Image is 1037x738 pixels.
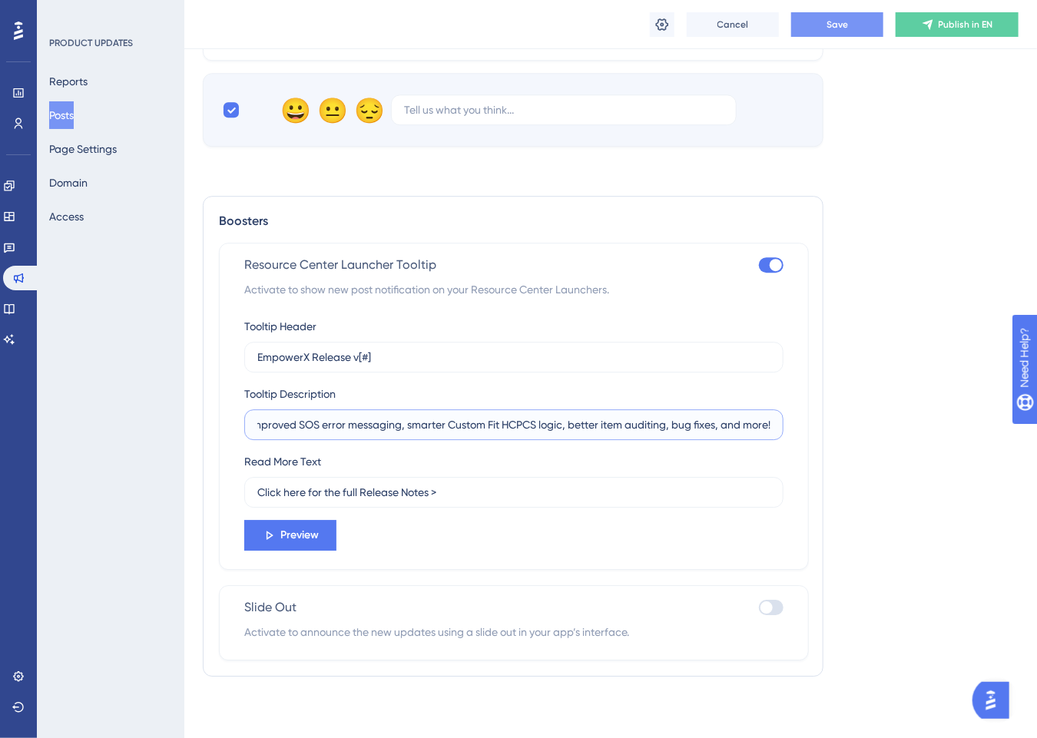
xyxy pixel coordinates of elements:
[972,677,1019,723] iframe: UserGuiding AI Assistant Launcher
[896,12,1019,37] button: Publish in EN
[404,101,724,118] input: Tell us what you think...
[257,349,770,366] input: Product Updates
[219,212,807,230] div: Boosters
[49,169,88,197] button: Domain
[49,203,84,230] button: Access
[791,12,883,37] button: Save
[257,484,770,501] input: Read More >
[244,452,321,471] div: Read More Text
[354,98,379,122] div: 😔
[49,68,88,95] button: Reports
[49,135,117,163] button: Page Settings
[244,520,336,551] button: Preview
[280,526,319,544] span: Preview
[36,4,96,22] span: Need Help?
[939,18,993,31] span: Publish in EN
[717,18,749,31] span: Cancel
[49,101,74,129] button: Posts
[49,37,133,49] div: PRODUCT UPDATES
[257,416,770,433] input: Let’s see what is new!
[687,12,779,37] button: Cancel
[244,317,316,336] div: Tooltip Header
[827,18,848,31] span: Save
[244,256,436,274] span: Resource Center Launcher Tooltip
[244,598,297,617] span: Slide Out
[244,623,784,641] span: Activate to announce the new updates using a slide out in your app’s interface.
[280,98,305,122] div: 😀
[317,98,342,122] div: 😐
[244,280,784,299] span: Activate to show new post notification on your Resource Center Launchers.
[244,385,336,403] div: Tooltip Description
